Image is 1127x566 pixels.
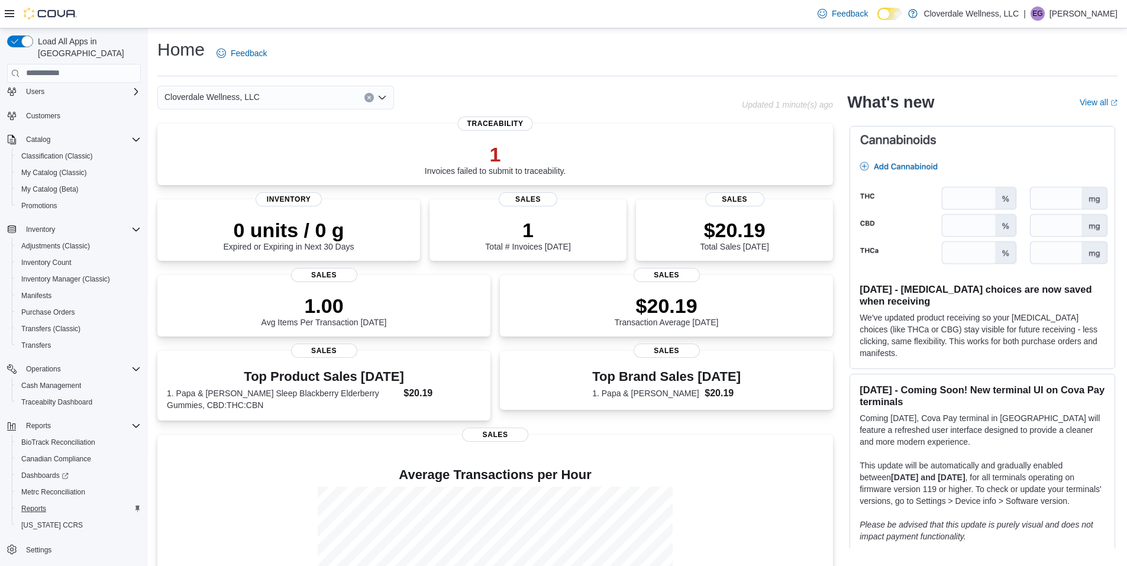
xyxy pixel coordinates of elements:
span: Settings [21,542,141,557]
a: Customers [21,109,65,123]
a: Inventory Count [17,255,76,270]
span: Canadian Compliance [21,454,91,464]
span: Settings [26,545,51,555]
span: Canadian Compliance [17,452,141,466]
a: Dashboards [17,468,73,483]
button: Manifests [12,287,146,304]
span: Transfers [21,341,51,350]
button: Purchase Orders [12,304,146,321]
span: Dashboards [21,471,69,480]
button: Inventory [21,222,60,237]
dt: 1. Papa & [PERSON_NAME] Sleep Blackberry Elderberry Gummies, CBD:THC:CBN [167,387,399,411]
span: Inventory [21,222,141,237]
button: Reports [2,418,146,434]
p: [PERSON_NAME] [1050,7,1118,21]
svg: External link [1110,99,1118,106]
div: Expired or Expiring in Next 30 Days [224,218,354,251]
span: Promotions [21,201,57,211]
span: Inventory Manager (Classic) [21,274,110,284]
dt: 1. Papa & [PERSON_NAME] [592,387,700,399]
div: Transaction Average [DATE] [615,294,719,327]
p: | [1023,7,1026,21]
div: Avg Items Per Transaction [DATE] [261,294,387,327]
span: Purchase Orders [17,305,141,319]
span: Cash Management [17,379,141,393]
a: My Catalog (Beta) [17,182,83,196]
span: Sales [634,268,700,282]
span: [US_STATE] CCRS [21,520,83,530]
h4: Average Transactions per Hour [167,468,824,482]
span: Cash Management [21,381,81,390]
button: My Catalog (Beta) [12,181,146,198]
button: Transfers [12,337,146,354]
span: Adjustments (Classic) [21,241,90,251]
span: Promotions [17,199,141,213]
span: Inventory Manager (Classic) [17,272,141,286]
p: We've updated product receiving so your [MEDICAL_DATA] choices (like THCa or CBG) stay visible fo... [860,312,1105,359]
p: 1 [425,143,566,166]
span: My Catalog (Beta) [17,182,141,196]
span: Reports [21,419,141,433]
span: Sales [291,268,357,282]
span: Load All Apps in [GEOGRAPHIC_DATA] [33,35,141,59]
div: Invoices failed to submit to traceability. [425,143,566,176]
em: Please be advised that this update is purely visual and does not impact payment functionality. [860,520,1093,541]
h3: [DATE] - Coming Soon! New terminal UI on Cova Pay terminals [860,384,1105,407]
span: Catalog [21,132,141,147]
button: BioTrack Reconciliation [12,434,146,451]
a: Reports [17,502,51,516]
span: Users [21,85,141,99]
span: BioTrack Reconciliation [17,435,141,449]
span: Traceability [458,117,533,131]
p: 1 [485,218,570,242]
span: Customers [21,108,141,123]
button: My Catalog (Classic) [12,164,146,181]
span: Manifests [21,291,51,300]
button: Users [21,85,49,99]
button: Promotions [12,198,146,214]
a: Adjustments (Classic) [17,239,95,253]
div: Total # Invoices [DATE] [485,218,570,251]
h3: Top Product Sales [DATE] [167,370,481,384]
span: Transfers (Classic) [17,322,141,336]
a: Feedback [212,41,272,65]
span: Operations [21,362,141,376]
dd: $20.19 [403,386,481,400]
span: Inventory [256,192,322,206]
h3: Top Brand Sales [DATE] [592,370,741,384]
a: Manifests [17,289,56,303]
span: Catalog [26,135,50,144]
h2: What's new [847,93,934,112]
span: Transfers (Classic) [21,324,80,334]
span: Sales [291,344,357,358]
button: Catalog [21,132,55,147]
a: Settings [21,543,56,557]
button: Inventory [2,221,146,238]
span: Reports [17,502,141,516]
span: Reports [26,421,51,431]
a: Canadian Compliance [17,452,96,466]
span: Sales [499,192,558,206]
button: Operations [2,361,146,377]
button: Metrc Reconciliation [12,484,146,500]
span: My Catalog (Classic) [21,168,87,177]
p: Coming [DATE], Cova Pay terminal in [GEOGRAPHIC_DATA] will feature a refreshed user interface des... [860,412,1105,448]
a: Metrc Reconciliation [17,485,90,499]
input: Dark Mode [877,8,902,20]
span: My Catalog (Beta) [21,185,79,194]
a: Inventory Manager (Classic) [17,272,115,286]
button: Operations [21,362,66,376]
button: Inventory Manager (Classic) [12,271,146,287]
span: Inventory [26,225,55,234]
p: Cloverdale Wellness, LLC [923,7,1019,21]
button: Classification (Classic) [12,148,146,164]
button: Cash Management [12,377,146,394]
span: Classification (Classic) [17,149,141,163]
span: Operations [26,364,61,374]
a: [US_STATE] CCRS [17,518,88,532]
span: Traceabilty Dashboard [17,395,141,409]
button: Transfers (Classic) [12,321,146,337]
p: 1.00 [261,294,387,318]
button: Traceabilty Dashboard [12,394,146,410]
span: Classification (Classic) [21,151,93,161]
